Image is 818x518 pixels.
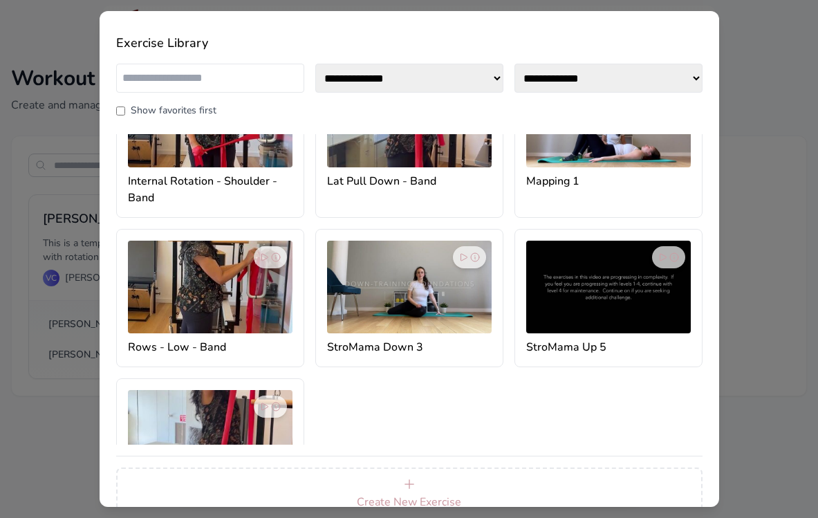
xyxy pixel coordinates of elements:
[128,173,292,206] h4: Internal Rotation - Shoulder - Band
[327,173,492,189] h4: Lat Pull Down - Band
[327,339,492,355] h4: StroMama Down 3
[116,28,703,53] h3: Exercise Library
[128,390,292,483] img: Triceps extension - Band
[254,396,287,418] button: View Details
[327,241,492,333] img: StroMama Down 3
[526,241,691,333] img: StroMama Up 5
[254,246,287,268] button: View Details
[128,339,292,355] h4: Rows - Low - Band
[526,173,691,189] h4: Mapping 1
[453,246,486,268] button: View Details
[652,246,685,268] button: View Details
[128,241,292,333] img: Rows - Low - Band
[526,339,691,355] h4: StroMama Up 5
[131,104,216,118] label: Show favorites first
